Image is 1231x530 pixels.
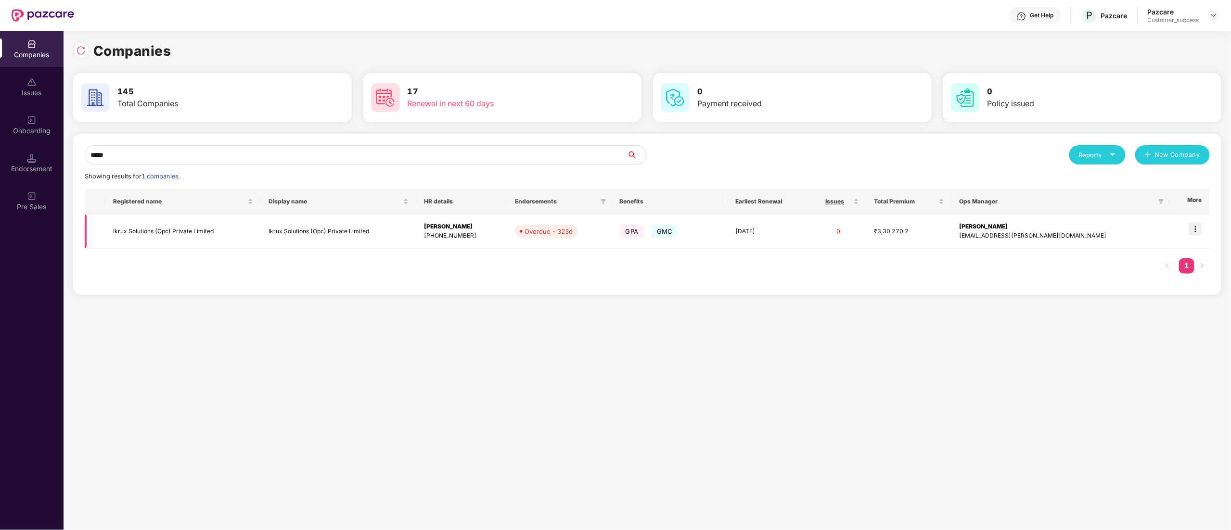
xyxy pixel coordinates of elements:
[651,225,679,238] span: GMC
[951,83,980,112] img: svg+xml;base64,PHN2ZyB4bWxucz0iaHR0cDovL3d3dy53My5vcmcvMjAwMC9zdmciIHdpZHRoPSI2MCIgaGVpZ2h0PSI2MC...
[612,189,728,215] th: Benefits
[1110,151,1116,158] span: caret-down
[601,199,606,204] span: filter
[141,173,180,180] span: 1 companies.
[1194,258,1210,274] li: Next Page
[416,189,507,215] th: HR details
[371,83,400,112] img: svg+xml;base64,PHN2ZyB4bWxucz0iaHR0cDovL3d3dy53My5vcmcvMjAwMC9zdmciIHdpZHRoPSI2MCIgaGVpZ2h0PSI2MC...
[1155,150,1201,160] span: New Company
[960,222,1162,231] div: [PERSON_NAME]
[620,225,644,238] span: GPA
[599,196,608,207] span: filter
[1160,258,1175,274] li: Previous Page
[261,189,416,215] th: Display name
[987,98,1160,110] div: Policy issued
[819,227,859,236] div: 0
[1017,12,1026,21] img: svg+xml;base64,PHN2ZyBpZD0iSGVscC0zMngzMiIgeG1sbnM9Imh0dHA6Ly93d3cudzMub3JnLzIwMDAvc3ZnIiB3aWR0aD...
[1165,263,1170,268] span: left
[874,198,937,205] span: Total Premium
[1179,258,1194,273] a: 1
[627,151,646,159] span: search
[1210,12,1218,19] img: svg+xml;base64,PHN2ZyBpZD0iRHJvcGRvd24tMzJ4MzIiIHhtbG5zPSJodHRwOi8vd3d3LnczLm9yZy8yMDAwL3N2ZyIgd2...
[113,198,246,205] span: Registered name
[93,40,171,62] h1: Companies
[1170,189,1210,215] th: More
[27,39,37,49] img: svg+xml;base64,PHN2ZyBpZD0iQ29tcGFuaWVzIiB4bWxucz0iaHR0cDovL3d3dy53My5vcmcvMjAwMC9zdmciIHdpZHRoPS...
[12,9,74,22] img: New Pazcare Logo
[697,98,870,110] div: Payment received
[27,153,37,163] img: svg+xml;base64,PHN2ZyB3aWR0aD0iMTQuNSIgaGVpZ2h0PSIxNC41IiB2aWV3Qm94PSIwIDAgMTYgMTYiIGZpbGw9Im5vbm...
[1158,199,1164,204] span: filter
[627,145,647,164] button: search
[81,83,110,112] img: svg+xml;base64,PHN2ZyB4bWxucz0iaHR0cDovL3d3dy53My5vcmcvMjAwMC9zdmciIHdpZHRoPSI2MCIgaGVpZ2h0PSI2MC...
[697,86,870,98] h3: 0
[661,83,690,112] img: svg+xml;base64,PHN2ZyB4bWxucz0iaHR0cDovL3d3dy53My5vcmcvMjAwMC9zdmciIHdpZHRoPSI2MCIgaGVpZ2h0PSI2MC...
[27,191,37,201] img: svg+xml;base64,PHN2ZyB3aWR0aD0iMjAiIGhlaWdodD0iMjAiIHZpZXdCb3g9IjAgMCAyMCAyMCIgZmlsbD0ibm9uZSIgeG...
[1156,196,1166,207] span: filter
[728,215,811,249] td: [DATE]
[960,231,1162,240] div: [EMAIL_ADDRESS][PERSON_NAME][DOMAIN_NAME]
[1194,258,1210,274] button: right
[811,189,866,215] th: Issues
[408,86,580,98] h3: 17
[261,215,416,249] td: Ikrux Solutions (Opc) Private Limited
[76,46,86,55] img: svg+xml;base64,PHN2ZyBpZD0iUmVsb2FkLTMyeDMyIiB4bWxucz0iaHR0cDovL3d3dy53My5vcmcvMjAwMC9zdmciIHdpZH...
[1101,11,1128,20] div: Pazcare
[874,227,944,236] div: ₹3,30,270.2
[1189,222,1202,236] img: icon
[1135,145,1210,164] button: plusNew Company
[1199,263,1205,268] span: right
[987,86,1160,98] h3: 0
[408,98,580,110] div: Renewal in next 60 days
[117,98,290,110] div: Total Companies
[27,115,37,125] img: svg+xml;base64,PHN2ZyB3aWR0aD0iMjAiIGhlaWdodD0iMjAiIHZpZXdCb3g9IjAgMCAyMCAyMCIgZmlsbD0ibm9uZSIgeG...
[1148,7,1199,16] div: Pazcare
[105,189,261,215] th: Registered name
[269,198,401,205] span: Display name
[424,231,500,240] div: [PHONE_NUMBER]
[728,189,811,215] th: Earliest Renewal
[515,198,596,205] span: Endorsements
[525,227,573,236] div: Overdue - 323d
[1145,151,1151,159] span: plus
[1148,16,1199,24] div: Customer_success
[27,77,37,87] img: svg+xml;base64,PHN2ZyBpZD0iSXNzdWVzX2Rpc2FibGVkIiB4bWxucz0iaHR0cDovL3d3dy53My5vcmcvMjAwMC9zdmciIH...
[424,222,500,231] div: [PERSON_NAME]
[1160,258,1175,274] button: left
[960,198,1154,205] span: Ops Manager
[1079,150,1116,160] div: Reports
[1087,10,1093,21] span: P
[867,189,952,215] th: Total Premium
[1030,12,1054,19] div: Get Help
[1179,258,1194,274] li: 1
[85,173,180,180] span: Showing results for
[819,198,851,205] span: Issues
[105,215,261,249] td: Ikrux Solutions (Opc) Private Limited
[117,86,290,98] h3: 145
